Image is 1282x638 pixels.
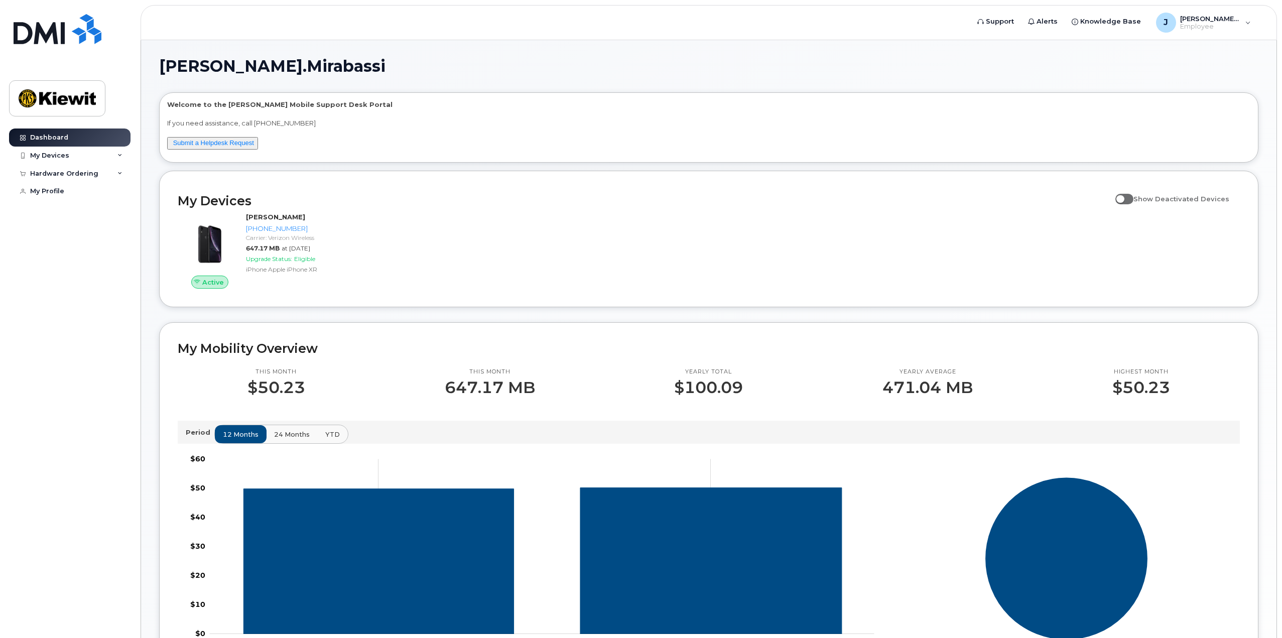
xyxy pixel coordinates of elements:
[186,217,234,266] img: image20231002-3703462-1qb80zy.jpeg
[167,100,1250,109] p: Welcome to the [PERSON_NAME] Mobile Support Desk Portal
[1238,594,1274,630] iframe: Messenger Launcher
[246,244,280,252] span: 647.17 MB
[178,212,434,289] a: Active[PERSON_NAME][PHONE_NUMBER]Carrier: Verizon Wireless647.17 MBat [DATE]Upgrade Status:Eligib...
[1112,368,1170,376] p: Highest month
[186,428,214,437] p: Period
[325,430,340,439] span: YTD
[1115,189,1123,197] input: Show Deactivated Devices
[173,139,254,147] a: Submit a Helpdesk Request
[190,571,205,580] tspan: $20
[246,233,430,242] div: Carrier: Verizon Wireless
[178,341,1240,356] h2: My Mobility Overview
[445,368,535,376] p: This month
[246,213,305,221] strong: [PERSON_NAME]
[282,244,310,252] span: at [DATE]
[1133,195,1229,203] span: Show Deactivated Devices
[167,137,258,150] button: Submit a Helpdesk Request
[247,378,305,397] p: $50.23
[202,278,224,287] span: Active
[190,600,205,609] tspan: $10
[674,368,743,376] p: Yearly total
[190,513,205,522] tspan: $40
[243,488,842,634] g: 720-281-2484
[246,255,292,263] span: Upgrade Status:
[178,193,1110,208] h2: My Devices
[882,368,973,376] p: Yearly average
[167,118,1250,128] p: If you need assistance, call [PHONE_NUMBER]
[190,454,205,463] tspan: $60
[274,430,310,439] span: 24 months
[882,378,973,397] p: 471.04 MB
[190,542,205,551] tspan: $30
[195,629,205,638] tspan: $0
[246,265,430,274] div: iPhone Apple iPhone XR
[246,224,430,233] div: [PHONE_NUMBER]
[190,483,205,492] tspan: $50
[247,368,305,376] p: This month
[159,59,386,74] span: [PERSON_NAME].Mirabassi
[445,378,535,397] p: 647.17 MB
[674,378,743,397] p: $100.09
[1112,378,1170,397] p: $50.23
[294,255,315,263] span: Eligible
